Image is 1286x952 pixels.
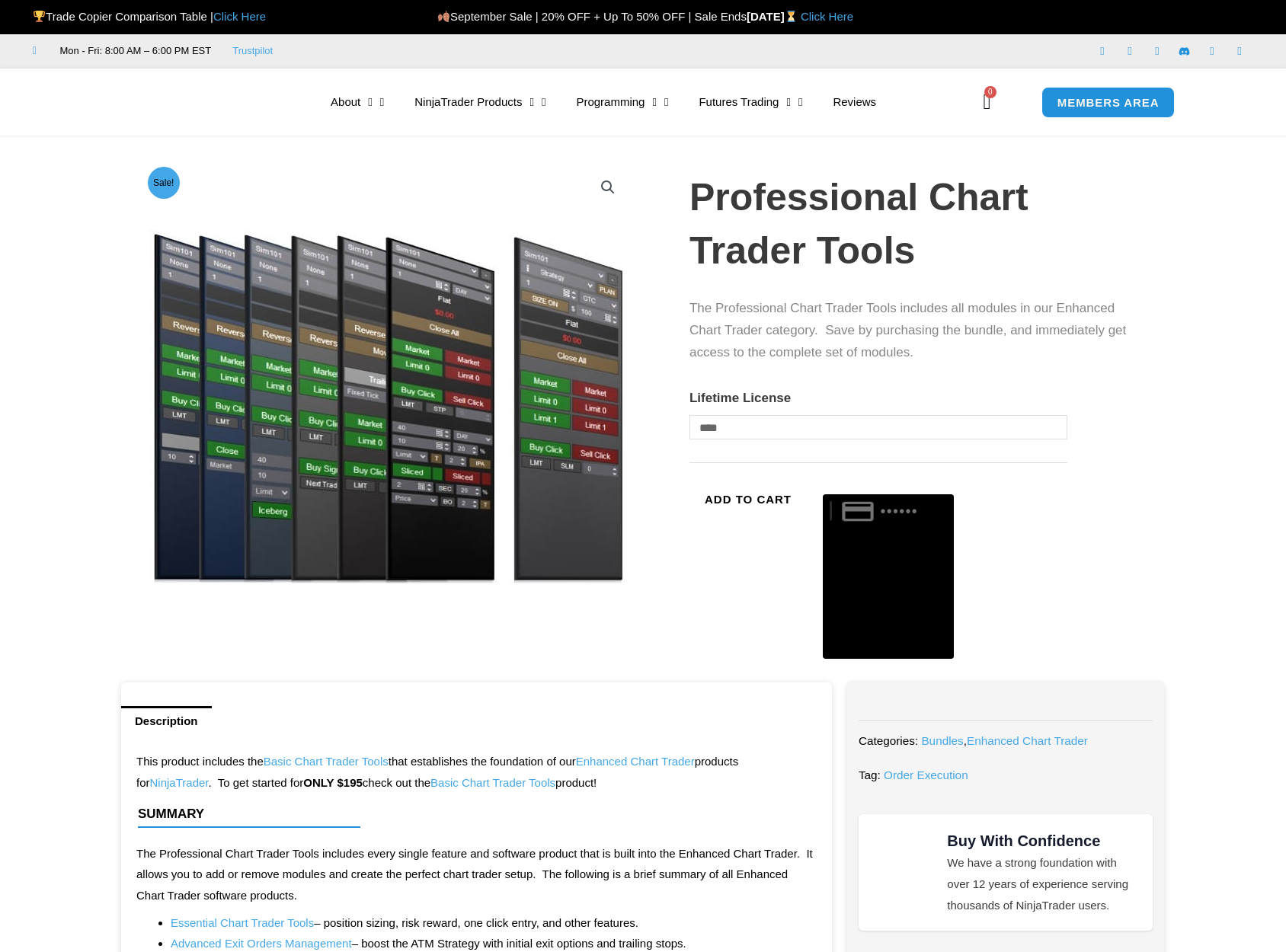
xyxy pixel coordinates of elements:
[984,86,996,98] span: 0
[138,807,803,822] h4: Summary
[947,829,1137,852] h3: Buy With Confidence
[874,845,929,899] img: mark thumbs good 43913 | Affordable Indicators – NinjaTrader
[859,734,918,747] span: Categories:
[689,391,791,405] label: Lifetime License
[315,85,399,120] a: About
[859,768,881,781] span: Tag:
[143,162,633,583] img: ProfessionalToolsBundlePage
[303,776,363,789] strong: ONLY $195
[56,42,212,60] span: Mon - Fri: 8:00 AM – 6:00 PM EST
[34,11,45,22] img: 🏆
[689,298,1134,364] p: The Professional Chart Trader Tools includes all modules in our Enhanced Chart Trader category. S...
[921,734,1088,747] span: ,
[1041,87,1176,118] a: MEMBERS AREA
[148,167,180,199] span: Sale!
[561,85,683,120] a: Programming
[785,11,797,22] img: ⏳
[683,85,817,120] a: Futures Trading
[98,75,261,129] img: LogoAI | Affordable Indicators – NinjaTrader
[33,10,266,23] span: Trade Copier Comparison Table |
[689,447,716,456] a: Clear options
[264,755,389,768] a: Basic Chart Trader Tools
[921,734,963,747] a: Bundles
[171,912,817,934] li: – position sizing, risk reward, one click entry, and other features.
[315,85,978,120] nav: Menu
[747,10,801,23] strong: [DATE]
[820,484,957,485] iframe: Secure payment input frame
[438,11,449,22] img: 🍂
[437,10,747,23] span: September Sale | 20% OFF + Up To 50% OFF | Sale Ends
[430,776,555,789] a: Basic Chart Trader Tools
[817,85,891,120] a: Reviews
[689,486,807,513] button: Add to cart
[594,174,622,201] a: View full-screen image gallery
[150,776,209,789] a: NinjaTrader
[136,843,817,907] p: The Professional Chart Trader Tools includes every single feature and software product that is bu...
[947,852,1137,916] p: We have a strong foundation with over 12 years of experience serving thousands of NinjaTrader users.
[232,42,273,60] a: Trustpilot
[136,751,817,794] p: This product includes the that establishes the foundation of our products for . To get started for
[880,503,918,519] text: ••••••
[363,776,597,789] span: check out the product!
[689,171,1134,277] h1: Professional Chart Trader Tools
[213,10,266,23] a: Click Here
[961,80,1014,124] a: 0
[823,494,954,659] button: Buy with GPay
[967,734,1088,747] a: Enhanced Chart Trader
[1057,97,1160,108] span: MEMBERS AREA
[171,916,314,929] a: Essential Chart Trader Tools
[399,85,561,120] a: NinjaTrader Products
[801,10,853,23] a: Click Here
[171,937,352,950] a: Advanced Exit Orders Management
[884,768,968,781] a: Order Execution
[121,706,212,736] a: Description
[576,755,695,768] a: Enhanced Chart Trader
